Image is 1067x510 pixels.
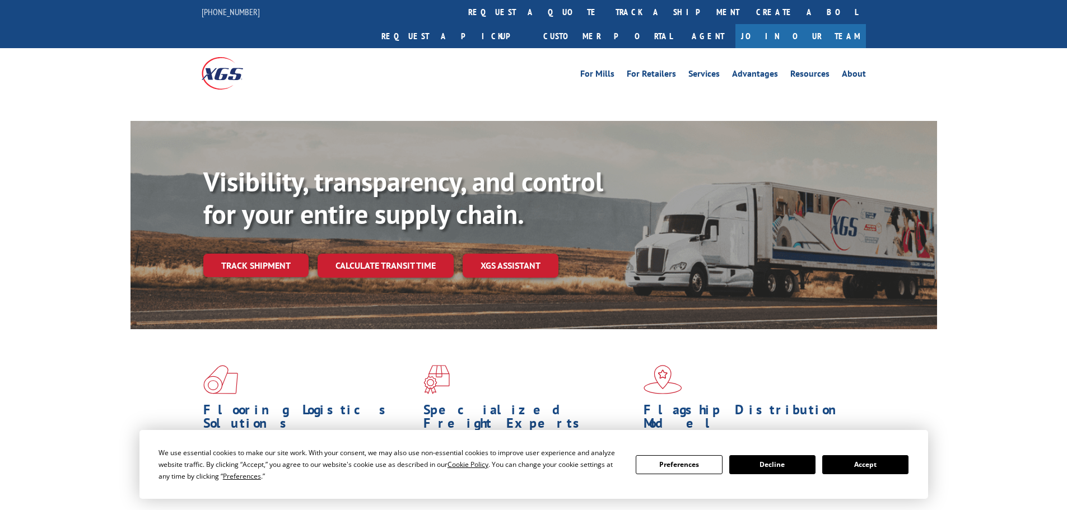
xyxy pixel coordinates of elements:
[688,69,720,82] a: Services
[681,24,735,48] a: Agent
[139,430,928,499] div: Cookie Consent Prompt
[203,164,603,231] b: Visibility, transparency, and control for your entire supply chain.
[822,455,908,474] button: Accept
[203,365,238,394] img: xgs-icon-total-supply-chain-intelligence-red
[448,460,488,469] span: Cookie Policy
[223,471,261,481] span: Preferences
[423,365,450,394] img: xgs-icon-focused-on-flooring-red
[732,69,778,82] a: Advantages
[636,455,722,474] button: Preferences
[423,403,635,436] h1: Specialized Freight Experts
[202,6,260,17] a: [PHONE_NUMBER]
[627,69,676,82] a: For Retailers
[159,447,622,482] div: We use essential cookies to make our site work. With your consent, we may also use non-essential ...
[735,24,866,48] a: Join Our Team
[842,69,866,82] a: About
[373,24,535,48] a: Request a pickup
[203,254,309,277] a: Track shipment
[580,69,614,82] a: For Mills
[535,24,681,48] a: Customer Portal
[729,455,816,474] button: Decline
[790,69,830,82] a: Resources
[463,254,558,278] a: XGS ASSISTANT
[318,254,454,278] a: Calculate transit time
[644,365,682,394] img: xgs-icon-flagship-distribution-model-red
[203,403,415,436] h1: Flooring Logistics Solutions
[644,403,855,436] h1: Flagship Distribution Model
